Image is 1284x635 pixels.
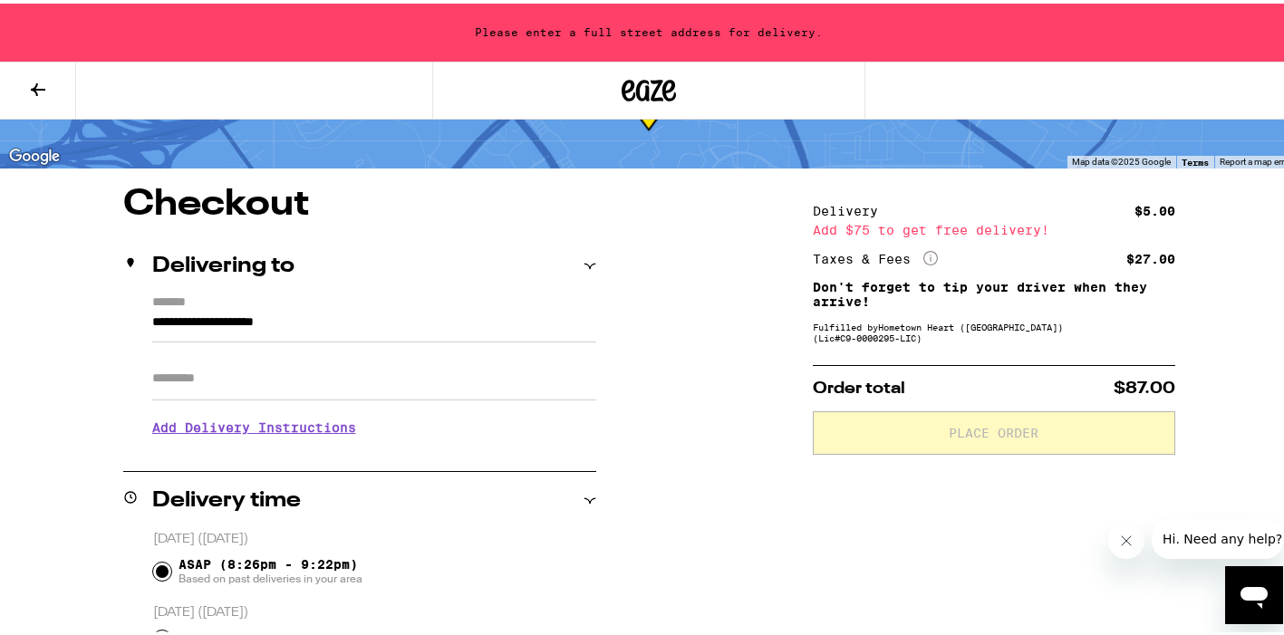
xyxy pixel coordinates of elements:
div: $27.00 [1126,249,1175,262]
span: Place Order [949,423,1038,436]
a: Open this area in Google Maps (opens a new window) [5,141,64,165]
div: Taxes & Fees [813,247,938,264]
iframe: Button to launch messaging window [1225,563,1283,621]
button: Place Order [813,408,1175,451]
div: Delivery [813,201,891,214]
iframe: Close message [1108,519,1144,555]
a: Terms [1182,153,1209,164]
div: $5.00 [1134,201,1175,214]
h2: Delivery time [152,486,301,508]
div: Fulfilled by Hometown Heart ([GEOGRAPHIC_DATA]) (Lic# C9-0000295-LIC ) [813,318,1175,340]
span: Based on past deliveries in your area [179,568,362,582]
span: Order total [813,377,905,393]
span: $87.00 [1114,377,1175,393]
p: [DATE] ([DATE]) [153,527,596,544]
iframe: Message from company [1152,515,1283,555]
img: Google [5,141,64,165]
h1: Checkout [123,183,596,219]
p: We'll contact you at [PHONE_NUMBER] when we arrive [152,445,596,459]
p: Don't forget to tip your driver when they arrive! [813,276,1175,305]
h2: Delivering to [152,252,294,274]
span: ASAP (8:26pm - 9:22pm) [179,553,362,582]
span: Map data ©2025 Google [1072,153,1171,163]
div: Add $75 to get free delivery! [813,220,1175,233]
p: [DATE] ([DATE]) [153,601,596,618]
h3: Add Delivery Instructions [152,403,596,445]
